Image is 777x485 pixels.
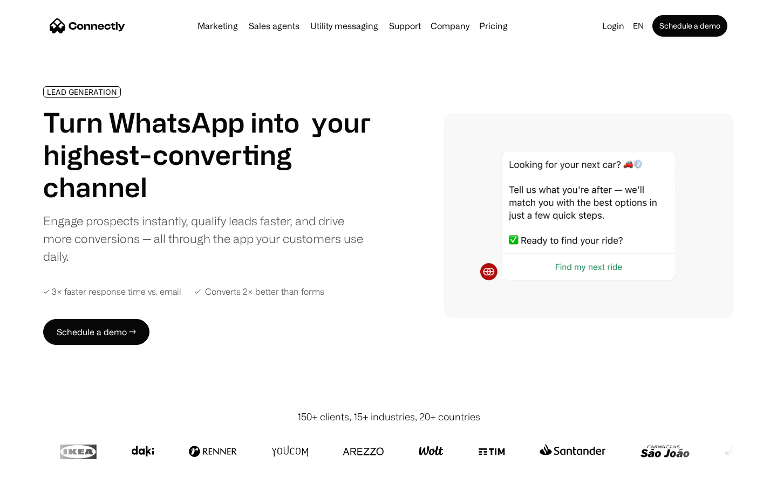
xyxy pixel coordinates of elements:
[194,287,324,297] div: ✓ Converts 2× better than forms
[306,22,383,30] a: Utility messaging
[47,88,117,96] div: LEAD GENERATION
[43,212,371,265] div: Engage prospects instantly, qualify leads faster, and drive more conversions — all through the ap...
[50,18,125,34] a: home
[633,18,644,33] div: en
[244,22,304,30] a: Sales agents
[431,18,469,33] div: Company
[193,22,242,30] a: Marketing
[475,22,512,30] a: Pricing
[11,465,65,481] aside: Language selected: English
[43,319,149,345] a: Schedule a demo →
[598,18,629,33] a: Login
[43,106,371,203] h1: Turn WhatsApp into your highest-converting channel
[43,287,181,297] div: ✓ 3× faster response time vs. email
[385,22,425,30] a: Support
[427,18,473,33] div: Company
[22,466,65,481] ul: Language list
[297,410,480,424] div: 150+ clients, 15+ industries, 20+ countries
[652,15,727,37] a: Schedule a demo
[629,18,650,33] div: en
